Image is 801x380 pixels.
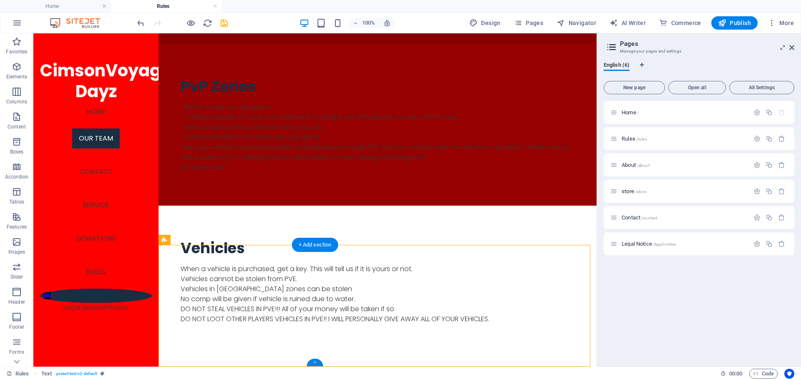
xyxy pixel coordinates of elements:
span: Commerce [659,19,701,27]
span: /contact [641,216,657,220]
div: Remove [778,135,785,142]
i: This element is a customizable preset [101,371,104,376]
i: Reload page [203,18,212,28]
div: About/about [619,162,749,168]
div: Settings [753,135,761,142]
button: Code [749,369,778,379]
p: Content [8,123,26,130]
p: Forms [9,349,24,355]
p: Features [7,224,27,230]
div: Language Tabs [604,62,794,78]
button: 100% [349,18,379,28]
h6: 100% [362,18,375,28]
p: Slider [10,274,23,280]
span: /about [637,163,650,168]
h2: Pages [620,40,794,48]
div: Remove [778,161,785,169]
img: Editor Logo [48,18,111,28]
span: Code [753,369,774,379]
button: undo [136,18,146,28]
div: Duplicate [766,188,773,195]
span: Design [469,19,501,27]
span: New page [607,85,661,90]
div: Settings [753,109,761,116]
div: Settings [753,161,761,169]
p: Accordion [5,174,28,180]
span: : [735,370,736,377]
div: Duplicate [766,161,773,169]
button: More [764,16,797,30]
div: Contact/contact [619,215,749,220]
span: More [768,19,794,27]
h6: Session time [720,369,743,379]
div: Home/ [619,110,749,115]
span: All Settings [733,85,791,90]
button: reload [202,18,212,28]
button: Pages [511,16,547,30]
div: The startpage cannot be deleted [778,109,785,116]
div: Design (Ctrl+Alt+Y) [466,16,504,30]
div: Remove [778,214,785,221]
div: + Add section [292,238,338,252]
span: /rules [636,137,647,141]
button: All Settings [729,81,794,94]
p: Boxes [10,148,24,155]
div: + [307,359,323,366]
div: store/store [619,189,749,194]
p: Elements [6,73,28,80]
div: Duplicate [766,135,773,142]
span: /store [635,189,646,194]
i: Undo: Change text (Ctrl+Z) [136,18,146,28]
span: Click to open page [622,188,646,194]
p: Columns [6,98,27,105]
span: Click to select. Double-click to edit [41,369,52,379]
div: Settings [753,188,761,195]
button: save [219,18,229,28]
h4: Rules [111,2,222,11]
span: Navigator [557,19,596,27]
span: AI Writer [610,19,646,27]
button: Publish [711,16,758,30]
div: Duplicate [766,240,773,247]
button: Usercentrics [784,369,794,379]
button: Navigator [553,16,599,30]
div: Remove [778,240,785,247]
span: . preset-text-v2-default [55,369,97,379]
i: On resize automatically adjust zoom level to fit chosen device. [383,19,391,27]
span: 00 00 [729,369,742,379]
span: Click to open page [622,136,647,142]
div: Duplicate [766,214,773,221]
span: Pages [514,19,543,27]
p: Images [8,249,25,255]
span: Click to open page [622,162,650,168]
div: Rules/rules [619,136,749,141]
p: Header [8,299,25,305]
button: New page [604,81,665,94]
span: Open all [672,85,722,90]
a: Click to cancel selection. Double-click to open Pages [7,369,29,379]
span: Publish [718,19,751,27]
div: Remove [778,188,785,195]
span: English (6) [604,60,630,72]
p: Footer [9,324,24,330]
button: Design [466,16,504,30]
span: Click to open page [622,214,657,221]
div: Duplicate [766,109,773,116]
i: Save (Ctrl+S) [219,18,229,28]
span: Click to open page [622,241,676,247]
div: Settings [753,214,761,221]
span: Click to open page [622,109,639,116]
button: Open all [668,81,726,94]
nav: breadcrumb [41,369,105,379]
p: Favorites [6,48,27,55]
button: AI Writer [606,16,649,30]
button: Commerce [656,16,705,30]
span: / [637,111,639,115]
button: Click here to leave preview mode and continue editing [186,18,196,28]
div: Settings [753,240,761,247]
div: Legal Notice/legal-notice [619,241,749,247]
span: /legal-notice [653,242,676,247]
p: Tables [9,199,24,205]
h3: Manage your pages and settings [620,48,778,55]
